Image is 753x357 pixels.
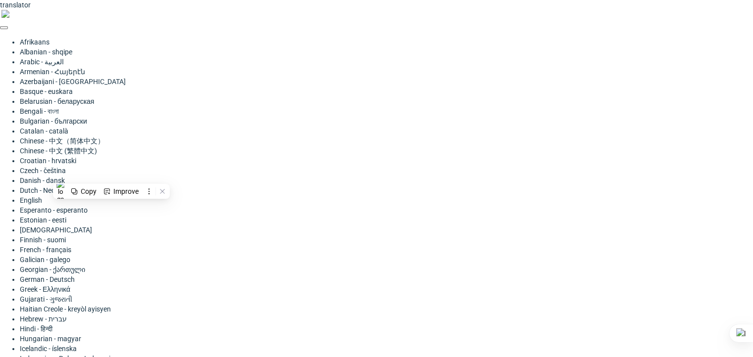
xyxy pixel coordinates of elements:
[20,117,87,125] a: Bulgarian - български
[20,48,72,56] a: Albanian - shqipe
[20,196,42,204] a: English
[20,246,71,254] a: French - français
[20,345,77,353] a: Icelandic - íslenska
[20,68,85,76] a: Armenian - Հայերէն
[20,325,52,333] a: Hindi - हिन्दी
[20,97,94,105] a: Belarusian - беларуская
[20,206,88,214] a: Esperanto - esperanto
[20,157,76,165] a: Croatian - hrvatski
[20,107,59,115] a: Bengali - বাংলা
[20,137,104,145] a: Chinese - 中文（简体中文）
[20,216,66,224] a: Estonian - eesti
[20,295,72,303] a: Gujarati - ગુજરાતી
[20,305,111,313] a: Haitian Creole - kreyòl ayisyen
[20,275,75,283] a: German - Deutsch
[20,186,78,194] a: Dutch - Nederlands
[20,38,50,46] a: Afrikaans
[1,10,9,18] img: right-arrow.png
[20,236,66,244] a: Finnish - suomi
[20,58,64,66] a: Arabic - ‎‫العربية‬‎
[20,315,67,323] a: Hebrew - ‎‫עברית‬‎
[20,127,68,135] a: Catalan - català
[20,177,65,184] a: Danish - dansk
[20,335,81,343] a: Hungarian - magyar
[20,256,70,264] a: Galician - galego
[20,226,92,234] a: [DEMOGRAPHIC_DATA]
[20,266,85,273] a: Georgian - ქართული
[20,167,66,175] a: Czech - čeština
[20,285,70,293] a: Greek - Ελληνικά
[20,88,73,95] a: Basque - euskara
[20,78,126,86] a: Azerbaijani - [GEOGRAPHIC_DATA]
[20,147,97,155] a: Chinese - 中文 (繁體中文)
